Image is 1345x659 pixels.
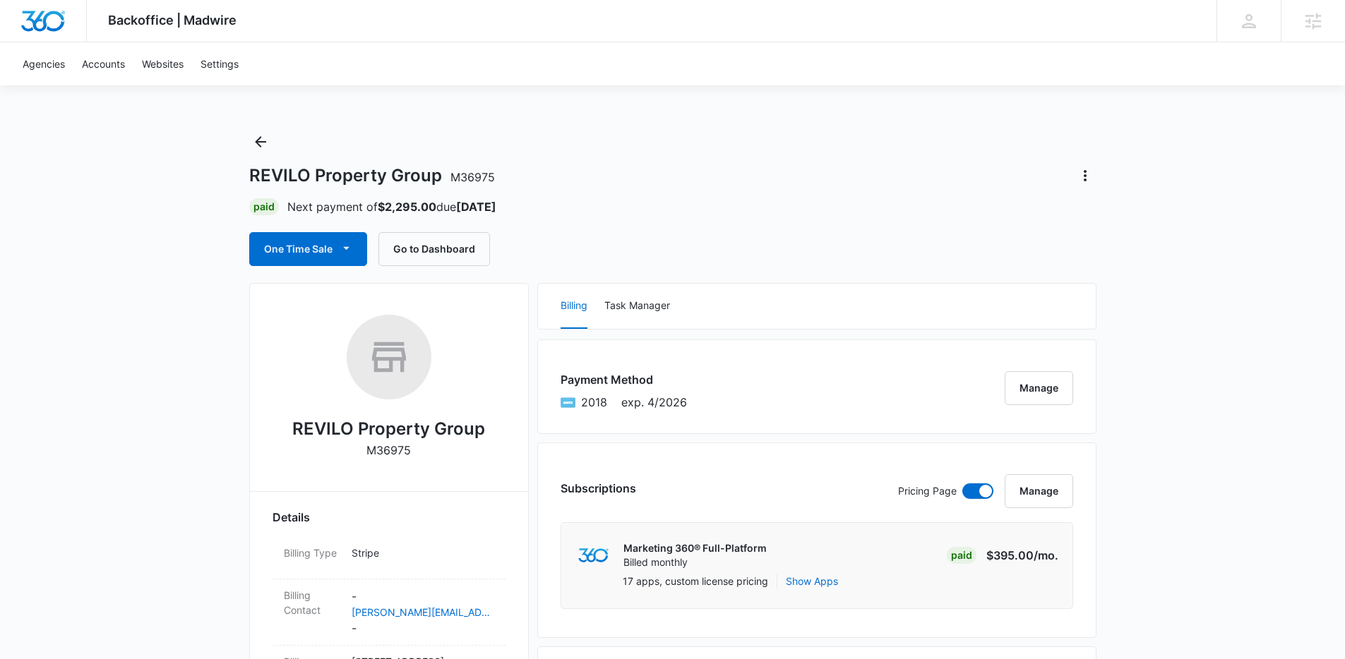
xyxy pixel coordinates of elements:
[192,42,247,85] a: Settings
[273,537,506,579] div: Billing TypeStripe
[1005,371,1073,405] button: Manage
[561,284,587,329] button: Billing
[249,131,272,153] button: Back
[292,416,485,442] h2: REVILO Property Group
[947,547,976,564] div: Paid
[786,574,838,588] button: Show Apps
[352,545,494,560] p: Stripe
[249,198,279,215] div: Paid
[284,545,340,560] dt: Billing Type
[287,198,496,215] p: Next payment of due
[249,232,367,266] button: One Time Sale
[249,165,495,186] h1: REVILO Property Group
[456,200,496,214] strong: [DATE]
[14,42,73,85] a: Agencies
[621,394,687,411] span: exp. 4/2026
[352,588,494,636] dd: - -
[561,480,636,497] h3: Subscriptions
[623,555,767,569] p: Billed monthly
[623,541,767,555] p: Marketing 360® Full-Platform
[73,42,133,85] a: Accounts
[623,574,768,588] p: 17 apps, custom license pricing
[273,579,506,646] div: Billing Contact-[PERSON_NAME][EMAIL_ADDRESS][DOMAIN_NAME]-
[581,394,607,411] span: American Express ending with
[986,547,1058,564] p: $395.00
[898,483,957,499] p: Pricing Page
[378,232,490,266] button: Go to Dashboard
[366,442,411,459] p: M36975
[108,13,237,28] span: Backoffice | Madwire
[133,42,192,85] a: Websites
[284,588,340,617] dt: Billing Contact
[273,509,310,526] span: Details
[378,200,436,214] strong: $2,295.00
[450,170,495,184] span: M36975
[1034,548,1058,562] span: /mo.
[604,284,670,329] button: Task Manager
[578,548,609,563] img: marketing360Logo
[352,605,494,619] a: [PERSON_NAME][EMAIL_ADDRESS][DOMAIN_NAME]
[561,371,687,388] h3: Payment Method
[1005,474,1073,508] button: Manage
[1074,164,1096,187] button: Actions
